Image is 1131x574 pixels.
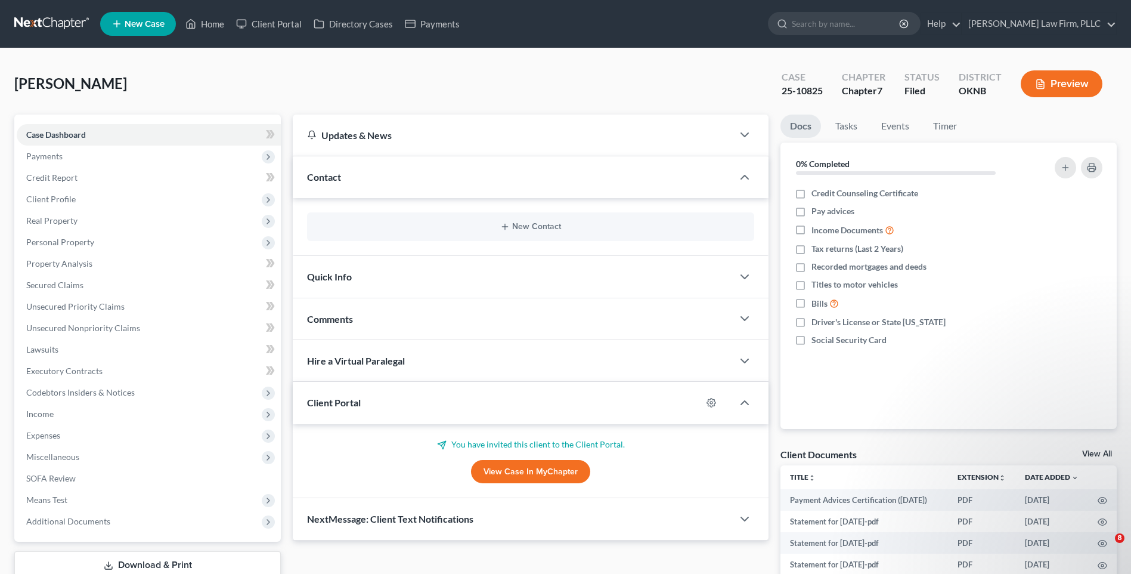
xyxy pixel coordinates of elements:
[17,124,281,146] a: Case Dashboard
[14,75,127,92] span: [PERSON_NAME]
[1021,70,1102,97] button: Preview
[307,355,405,366] span: Hire a Virtual Paralegal
[962,13,1116,35] a: [PERSON_NAME] Law Firm, PLLC
[26,430,60,440] span: Expenses
[307,171,341,183] span: Contact
[811,224,883,236] span: Income Documents
[872,115,919,138] a: Events
[808,474,816,482] i: unfold_more
[811,298,828,310] span: Bills
[26,452,79,462] span: Miscellaneous
[307,439,754,450] p: You have invited this client to the Client Portal.
[959,70,1002,84] div: District
[17,317,281,339] a: Unsecured Nonpriority Claims
[792,13,901,35] input: Search by name...
[924,115,966,138] a: Timer
[790,473,816,482] a: Titleunfold_more
[26,129,86,140] span: Case Dashboard
[26,495,67,505] span: Means Test
[1082,450,1112,458] a: View All
[782,84,823,98] div: 25-10825
[307,313,353,325] span: Comments
[780,532,948,554] td: Statement for [DATE]-pdf
[877,85,882,96] span: 7
[826,115,867,138] a: Tasks
[921,13,961,35] a: Help
[904,70,940,84] div: Status
[26,237,94,247] span: Personal Property
[1115,533,1124,543] span: 8
[780,115,821,138] a: Docs
[179,13,230,35] a: Home
[26,516,110,526] span: Additional Documents
[471,460,590,484] a: View Case in MyChapter
[959,84,1002,98] div: OKNB
[811,334,887,346] span: Social Security Card
[780,489,948,511] td: Payment Advices Certification ([DATE])
[842,70,885,84] div: Chapter
[780,511,948,532] td: Statement for [DATE]-pdf
[811,205,854,217] span: Pay advices
[307,513,473,524] span: NextMessage: Client Text Notifications
[307,271,352,282] span: Quick Info
[399,13,466,35] a: Payments
[17,253,281,274] a: Property Analysis
[26,194,76,204] span: Client Profile
[26,301,125,311] span: Unsecured Priority Claims
[17,167,281,189] a: Credit Report
[307,129,718,141] div: Updates & News
[811,187,918,199] span: Credit Counseling Certificate
[17,468,281,489] a: SOFA Review
[811,279,898,291] span: Titles to motor vehicles
[26,387,135,397] span: Codebtors Insiders & Notices
[26,151,63,161] span: Payments
[308,13,399,35] a: Directory Cases
[842,84,885,98] div: Chapter
[26,366,103,376] span: Executory Contracts
[796,159,850,169] strong: 0% Completed
[17,274,281,296] a: Secured Claims
[811,261,927,273] span: Recorded mortgages and deeds
[811,316,946,328] span: Driver's License or State [US_STATE]
[948,532,1015,554] td: PDF
[26,172,78,183] span: Credit Report
[17,339,281,360] a: Lawsuits
[26,323,140,333] span: Unsecured Nonpriority Claims
[26,473,76,483] span: SOFA Review
[26,280,83,290] span: Secured Claims
[1090,533,1119,562] iframe: Intercom live chat
[307,397,361,408] span: Client Portal
[26,344,58,354] span: Lawsuits
[17,296,281,317] a: Unsecured Priority Claims
[125,20,165,29] span: New Case
[780,448,857,461] div: Client Documents
[904,84,940,98] div: Filed
[782,70,823,84] div: Case
[26,215,78,226] span: Real Property
[230,13,308,35] a: Client Portal
[811,243,903,255] span: Tax returns (Last 2 Years)
[1015,532,1088,554] td: [DATE]
[317,222,745,232] button: New Contact
[26,409,54,419] span: Income
[17,360,281,382] a: Executory Contracts
[26,258,92,269] span: Property Analysis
